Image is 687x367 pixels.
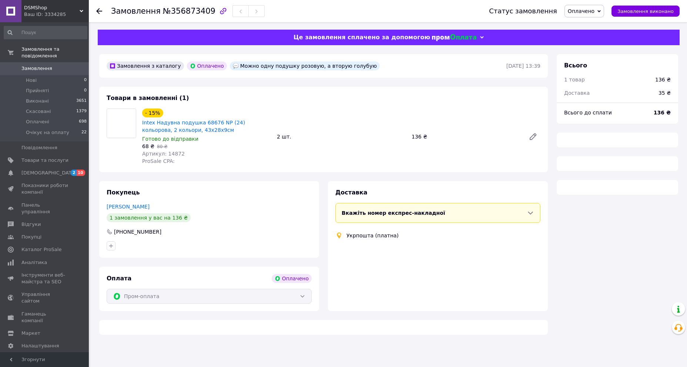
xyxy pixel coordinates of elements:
span: №356873409 [163,7,215,16]
span: 68 ₴ [142,143,154,149]
span: Всього до сплати [564,110,612,116]
div: 35 ₴ [654,85,675,101]
span: Аналітика [21,259,47,266]
span: Скасовані [26,108,51,115]
div: 2 шт. [274,131,409,142]
span: Інструменти веб-майстра та SEO [21,272,68,285]
span: 0 [84,87,87,94]
span: 80 ₴ [157,144,167,149]
div: Можно одну подушку розовую, а вторую голубую [230,61,380,70]
span: 698 [79,119,87,125]
a: Редагувати [526,129,540,144]
span: Товари та послуги [21,157,68,164]
div: 136 ₴ [655,76,671,83]
span: Товари в замовленні (1) [107,94,189,101]
span: Панель управління [21,202,68,215]
span: Нові [26,77,37,84]
b: 136 ₴ [654,110,671,116]
span: Замовлення та повідомлення [21,46,89,59]
button: Замовлення виконано [611,6,680,17]
a: [PERSON_NAME] [107,204,150,210]
div: 136 ₴ [409,131,523,142]
span: 3651 [76,98,87,104]
div: Статус замовлення [489,7,557,15]
img: evopay logo [432,34,476,41]
span: Артикул: 14872 [142,151,185,157]
div: Повернутися назад [96,7,102,15]
span: 1379 [76,108,87,115]
span: ProSale CPA: [142,158,175,164]
span: Прийняті [26,87,49,94]
div: Оплачено [272,274,312,283]
div: Замовлення з каталогу [107,61,184,70]
span: Оплачені [26,119,49,125]
div: 1 замовлення у вас на 136 ₴ [107,213,191,222]
span: Виконані [26,98,49,104]
span: 0 [84,77,87,84]
span: Замовлення виконано [617,9,674,14]
span: Вкажіть номер експрес-накладної [342,210,445,216]
input: Пошук [4,26,87,39]
span: DSMShop [24,4,80,11]
span: Замовлення [111,7,161,16]
span: Оплата [107,275,131,282]
span: 2 [71,170,77,176]
span: 22 [81,129,87,136]
span: Каталог ProSale [21,246,61,253]
div: Ваш ID: 3334285 [24,11,89,18]
a: Intex Надувна подушка 68676 NP (24) кольорова, 2 кольори, 43х28х9см [142,120,245,133]
div: Укрпошта (платна) [345,232,401,239]
span: Відгуки [21,221,41,228]
span: Готово до відправки [142,136,198,142]
span: Це замовлення сплачено за допомогою [294,34,430,41]
span: Повідомлення [21,144,57,151]
span: Гаманець компанії [21,311,68,324]
span: Покупці [21,234,41,240]
span: Управління сайтом [21,291,68,304]
div: - 15% [142,109,163,117]
img: :speech_balloon: [233,63,239,69]
span: Маркет [21,330,40,337]
span: 1 товар [564,77,585,83]
div: [PHONE_NUMBER] [113,228,162,236]
time: [DATE] 13:39 [506,63,540,69]
span: 10 [77,170,85,176]
span: Замовлення [21,65,52,72]
span: Покупець [107,189,140,196]
span: Доставка [564,90,590,96]
span: Налаштування [21,343,59,349]
span: Доставка [335,189,368,196]
span: [DEMOGRAPHIC_DATA] [21,170,76,176]
span: Всього [564,62,587,69]
span: Оплачено [568,8,594,14]
div: Оплачено [187,61,227,70]
span: Очікує на оплату [26,129,69,136]
span: Показники роботи компанії [21,182,68,196]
